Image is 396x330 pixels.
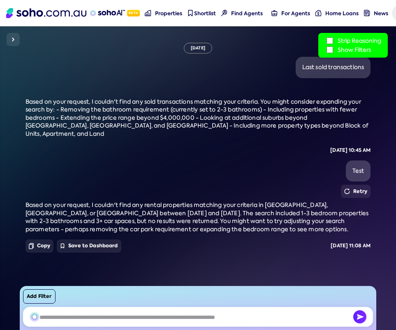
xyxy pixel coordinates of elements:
[231,10,263,17] span: Find Agents
[145,10,151,16] img: properties-nav icon
[327,46,333,53] input: Show Filters
[25,201,369,233] span: Based on your request, I couldn't find any rental properties matching your criteria in [GEOGRAPHI...
[29,243,34,249] img: Copy icon
[25,98,368,137] span: Based on your request, I couldn't find any sold transactions matching your criteria. You might co...
[127,10,140,16] span: Beta
[184,43,212,53] div: [DATE]
[325,45,381,54] label: Show Filters
[331,242,371,249] div: [DATE] 11:08 AM
[315,10,322,16] img: for-agents-nav icon
[57,239,121,253] button: Save to Dashboard
[325,10,359,17] span: Home Loans
[187,10,193,16] img: shortlist-nav icon
[194,10,216,17] span: Shortlist
[30,312,39,322] img: SohoAI logo black
[364,10,370,16] img: news-nav icon
[374,10,388,17] span: News
[352,167,364,175] div: Test
[6,8,86,18] img: Soho Logo
[302,63,364,72] div: Last sold transactions
[8,35,18,44] img: Sidebar toggle icon
[281,10,310,17] span: For Agents
[353,310,366,323] button: Send
[221,10,227,16] img: Find agents icon
[23,289,55,304] button: Add Filter
[330,147,371,154] div: [DATE] 10:45 AM
[155,10,182,17] span: Properties
[341,185,371,198] button: Retry
[25,239,54,253] button: Copy
[271,10,278,16] img: for-agents-nav icon
[353,310,366,323] img: Send icon
[325,36,381,45] label: Strip Reasoning
[327,37,333,44] input: Strip Reasoning
[344,188,350,194] img: Retry icon
[90,10,125,16] img: sohoAI logo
